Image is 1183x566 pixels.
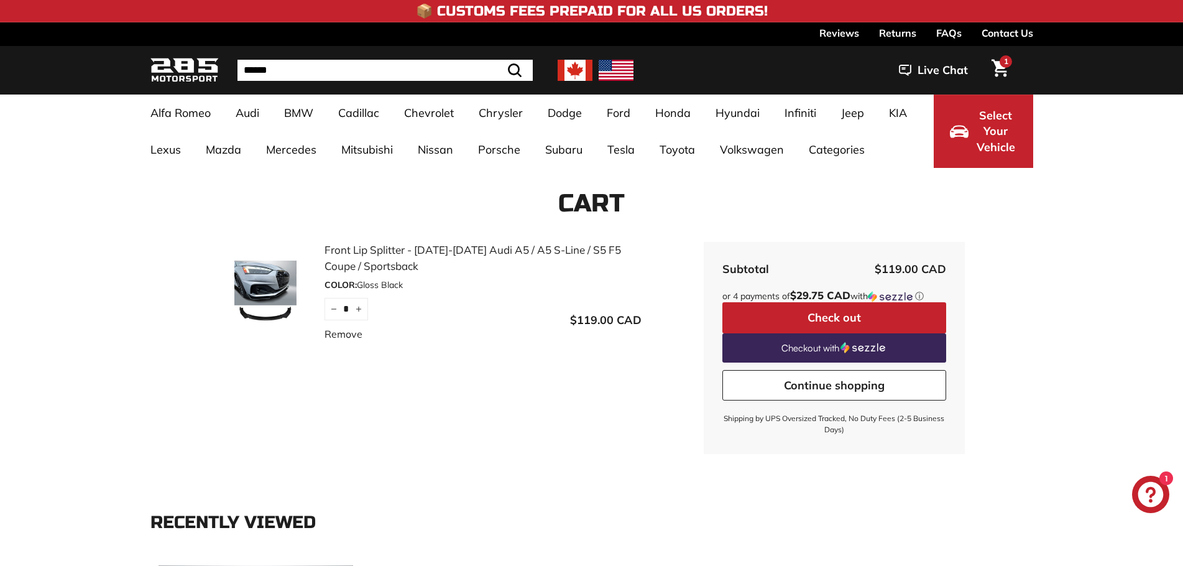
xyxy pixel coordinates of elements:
a: Mercedes [254,131,329,168]
span: 1 [1004,57,1008,66]
a: Remove [325,327,362,341]
span: $119.00 CAD [570,313,642,327]
a: FAQs [936,22,962,44]
div: Recently viewed [150,513,1033,532]
a: Toyota [647,131,707,168]
h4: 📦 Customs Fees Prepaid for All US Orders! [416,4,768,19]
img: Sezzle [840,342,885,353]
a: Checkout with [722,333,946,363]
span: COLOR: [325,279,357,290]
a: Honda [643,95,703,131]
span: Live Chat [918,62,968,78]
div: or 4 payments of$29.75 CADwithSezzle Click to learn more about Sezzle [722,290,946,302]
button: Select Your Vehicle [934,95,1033,168]
small: Shipping by UPS Oversized Tracked, No Duty Fees (2-5 Business Days) [722,413,946,435]
a: Contact Us [982,22,1033,44]
a: Infiniti [772,95,829,131]
span: $29.75 CAD [790,289,850,302]
button: Increase item quantity by one [349,298,368,320]
a: Alfa Romeo [138,95,223,131]
a: Chrysler [466,95,535,131]
a: Chevrolet [392,95,466,131]
img: Logo_285_Motorsport_areodynamics_components [150,56,219,85]
a: Mazda [193,131,254,168]
img: Front Lip Splitter - 2018-2025 Audi A5 / A5 S-Line / S5 F5 Coupe / Sportsback [219,261,312,323]
a: Volkswagen [707,131,796,168]
inbox-online-store-chat: Shopify online store chat [1128,476,1173,516]
a: Mitsubishi [329,131,405,168]
a: Porsche [466,131,533,168]
a: Cart [984,49,1016,91]
span: $119.00 CAD [875,262,946,276]
a: Ford [594,95,643,131]
a: Continue shopping [722,370,946,401]
h1: Cart [150,190,1033,217]
div: or 4 payments of with [722,290,946,302]
a: Categories [796,131,877,168]
a: Subaru [533,131,595,168]
a: Tesla [595,131,647,168]
a: Audi [223,95,272,131]
a: Lexus [138,131,193,168]
a: Nissan [405,131,466,168]
a: Hyundai [703,95,772,131]
input: Search [237,60,533,81]
a: KIA [877,95,919,131]
a: Reviews [819,22,859,44]
span: Select Your Vehicle [975,108,1017,155]
img: Sezzle [868,291,913,302]
a: Cadillac [326,95,392,131]
button: Check out [722,302,946,333]
button: Reduce item quantity by one [325,298,343,320]
button: Live Chat [883,55,984,86]
a: Returns [879,22,916,44]
a: Jeep [829,95,877,131]
a: BMW [272,95,326,131]
div: Gloss Black [325,279,642,292]
a: Dodge [535,95,594,131]
a: Front Lip Splitter - [DATE]-[DATE] Audi A5 / A5 S-Line / S5 F5 Coupe / Sportsback [325,242,642,274]
div: Subtotal [722,261,769,277]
